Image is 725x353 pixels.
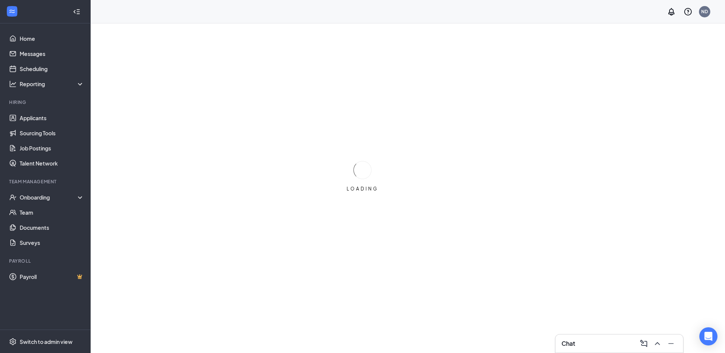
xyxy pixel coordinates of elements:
a: Scheduling [20,61,84,76]
svg: ChevronUp [653,339,662,348]
button: ComposeMessage [638,338,650,350]
svg: QuestionInfo [683,7,693,16]
a: Team [20,205,84,220]
a: Surveys [20,235,84,250]
a: Talent Network [20,156,84,171]
a: Messages [20,46,84,61]
div: Switch to admin view [20,338,72,345]
div: ND [701,8,708,15]
a: Home [20,31,84,46]
svg: UserCheck [9,194,17,201]
a: PayrollCrown [20,269,84,284]
div: Team Management [9,178,83,185]
button: ChevronUp [651,338,663,350]
svg: ComposeMessage [639,339,648,348]
svg: Minimize [666,339,676,348]
svg: Collapse [73,8,80,15]
div: Hiring [9,99,83,105]
a: Sourcing Tools [20,125,84,141]
div: Reporting [20,80,85,88]
div: Onboarding [20,194,78,201]
div: Payroll [9,258,83,264]
svg: Analysis [9,80,17,88]
svg: Settings [9,338,17,345]
h3: Chat [561,339,575,348]
a: Job Postings [20,141,84,156]
svg: Notifications [667,7,676,16]
a: Applicants [20,110,84,125]
div: Open Intercom Messenger [699,327,717,345]
a: Documents [20,220,84,235]
div: LOADING [344,186,381,192]
svg: WorkstreamLogo [8,8,16,15]
button: Minimize [665,338,677,350]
